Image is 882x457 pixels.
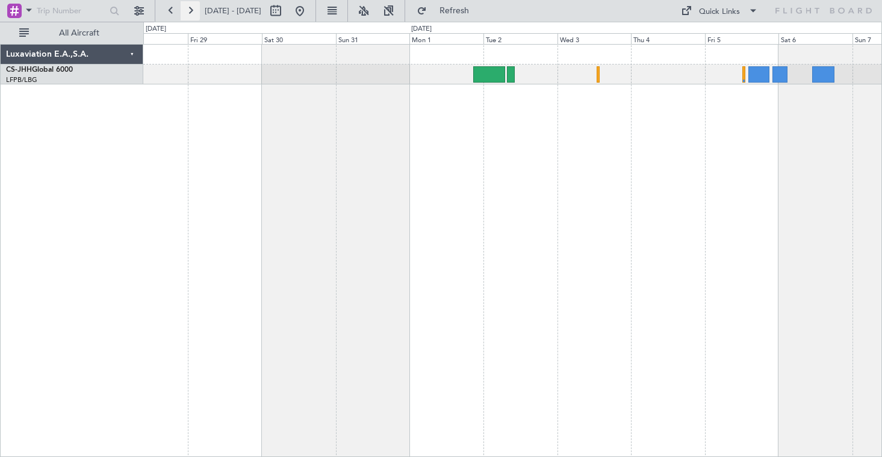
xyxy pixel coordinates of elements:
span: [DATE] - [DATE] [205,5,261,16]
div: Sun 31 [336,33,410,44]
div: Quick Links [699,6,740,18]
div: Tue 2 [483,33,557,44]
span: All Aircraft [31,29,127,37]
input: Trip Number [37,2,106,20]
button: Refresh [411,1,483,20]
div: Fri 5 [705,33,779,44]
div: Mon 1 [409,33,483,44]
span: Refresh [429,7,480,15]
div: Sat 6 [778,33,852,44]
span: CS-JHH [6,66,32,74]
div: Thu 4 [631,33,705,44]
div: [DATE] [146,24,166,34]
button: All Aircraft [13,24,131,43]
div: Thu 28 [114,33,188,44]
a: LFPB/LBG [6,75,37,84]
div: [DATE] [411,24,432,34]
button: Quick Links [675,1,764,20]
div: Wed 3 [557,33,632,44]
a: CS-JHHGlobal 6000 [6,66,73,74]
div: Sat 30 [262,33,336,44]
div: Fri 29 [188,33,262,44]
